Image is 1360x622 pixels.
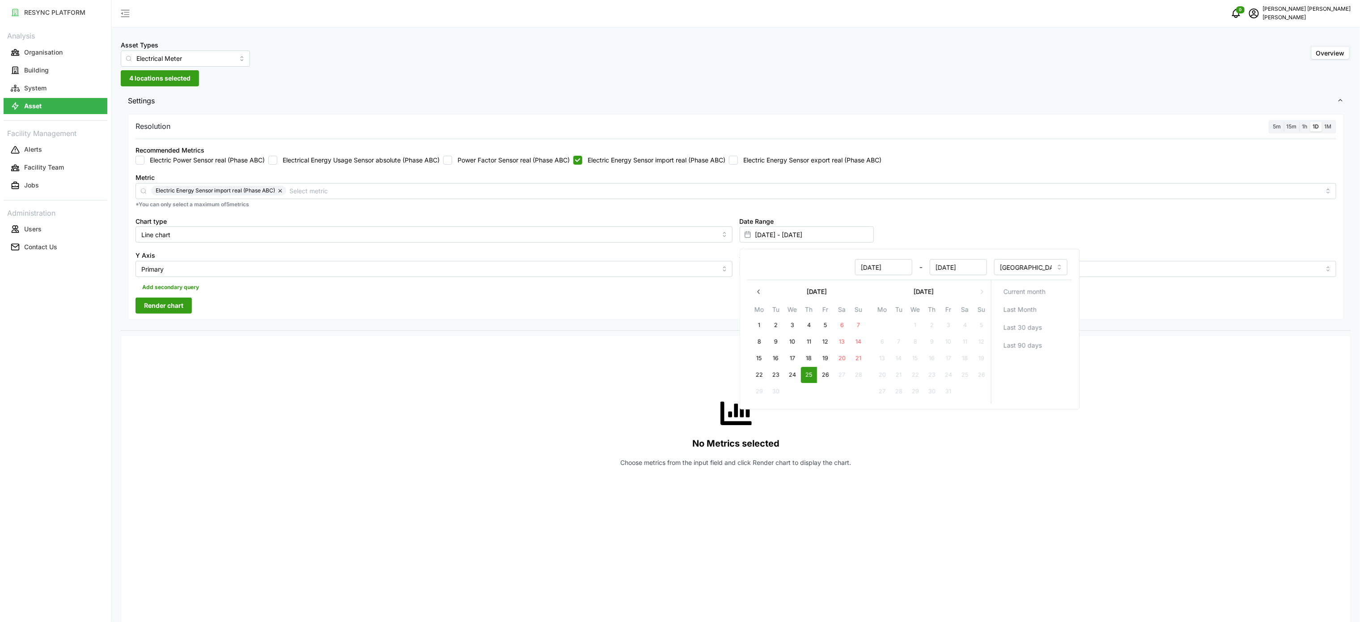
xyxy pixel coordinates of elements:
[890,383,907,400] button: 28 October 2025
[817,350,833,366] button: 19 September 2025
[582,156,725,165] label: Electric Energy Sensor import real (Phase ABC)
[924,334,940,350] button: 9 October 2025
[907,383,923,400] button: 29 October 2025
[924,317,940,333] button: 2 October 2025
[874,334,890,350] button: 6 October 2025
[4,43,107,61] a: Organisation
[973,334,989,350] button: 12 October 2025
[767,334,784,350] button: 9 September 2025
[1302,123,1308,130] span: 1h
[1239,7,1242,13] span: 0
[801,304,817,317] th: Th
[850,317,866,333] button: 7 September 2025
[850,367,866,383] button: 28 September 2025
[144,156,265,165] label: Electric Power Sensor real (Phase ABC)
[24,225,42,234] p: Users
[136,251,155,260] label: Y Axis
[834,350,850,366] button: 20 September 2025
[957,304,973,317] th: Sa
[995,302,1068,318] button: Last Month
[874,383,890,400] button: 27 October 2025
[290,186,1321,196] input: Select metric
[767,317,784,333] button: 2 September 2025
[121,40,158,50] label: Asset Types
[4,142,107,158] button: Alerts
[784,367,800,383] button: 24 September 2025
[940,367,956,383] button: 24 October 2025
[1263,13,1351,22] p: [PERSON_NAME]
[4,238,107,256] a: Contact Us
[4,141,107,159] a: Alerts
[973,304,990,317] th: Su
[834,334,850,350] button: 13 September 2025
[121,70,199,86] button: 4 locations selected
[4,44,107,60] button: Organisation
[973,317,989,333] button: 5 October 2025
[1316,49,1345,57] span: Overview
[4,97,107,115] a: Asset
[767,350,784,366] button: 16 September 2025
[4,61,107,79] a: Building
[957,367,973,383] button: 25 October 2025
[136,217,167,226] label: Chart type
[1273,123,1281,130] span: 5m
[957,350,973,366] button: 18 October 2025
[801,350,817,366] button: 18 September 2025
[1287,123,1297,130] span: 15m
[850,304,867,317] th: Su
[874,284,974,300] button: [DATE]
[751,334,767,350] button: 8 September 2025
[957,334,973,350] button: 11 October 2025
[940,317,956,333] button: 3 October 2025
[995,320,1068,336] button: Last 30 days
[1003,338,1042,353] span: Last 90 days
[24,8,85,17] p: RESYNC PLATFORM
[4,221,107,237] button: Users
[1263,5,1351,13] p: [PERSON_NAME] [PERSON_NAME]
[940,334,956,350] button: 10 October 2025
[4,206,107,219] p: Administration
[907,367,923,383] button: 22 October 2025
[751,350,767,366] button: 15 September 2025
[874,350,890,366] button: 13 October 2025
[801,334,817,350] button: 11 September 2025
[738,156,881,165] label: Electric Energy Sensor export real (Phase ABC)
[973,367,989,383] button: 26 October 2025
[452,156,570,165] label: Power Factor Sensor real (Phase ABC)
[24,102,42,111] p: Asset
[834,304,850,317] th: Sa
[24,66,49,75] p: Building
[924,304,940,317] th: Th
[834,367,850,383] button: 27 September 2025
[4,29,107,42] p: Analysis
[142,281,199,294] span: Add secondary query
[4,4,107,21] button: RESYNC PLATFORM
[136,121,170,132] p: Resolution
[924,350,940,366] button: 16 October 2025
[751,367,767,383] button: 22 September 2025
[277,156,440,165] label: Electrical Energy Usage Sensor absolute (Phase ABC)
[136,201,1336,209] p: *You can only select a maximum of 5 metrics
[136,145,204,155] div: Recommended Metrics
[24,145,42,154] p: Alerts
[784,304,801,317] th: We
[136,226,733,243] input: Select chart type
[751,304,767,317] th: Mo
[24,84,47,93] p: System
[801,367,817,383] button: 25 September 2025
[940,383,956,400] button: 31 October 2025
[121,90,1351,112] button: Settings
[784,350,800,366] button: 17 September 2025
[136,281,206,294] button: Add secondary query
[4,80,107,96] button: System
[1003,320,1042,335] span: Last 30 days
[24,243,57,251] p: Contact Us
[4,177,107,195] a: Jobs
[692,436,780,451] p: No Metrics selected
[957,317,973,333] button: 4 October 2025
[129,71,191,86] span: 4 locations selected
[740,226,874,243] input: Select date range
[136,261,733,277] input: Select Y axis
[817,334,833,350] button: 12 September 2025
